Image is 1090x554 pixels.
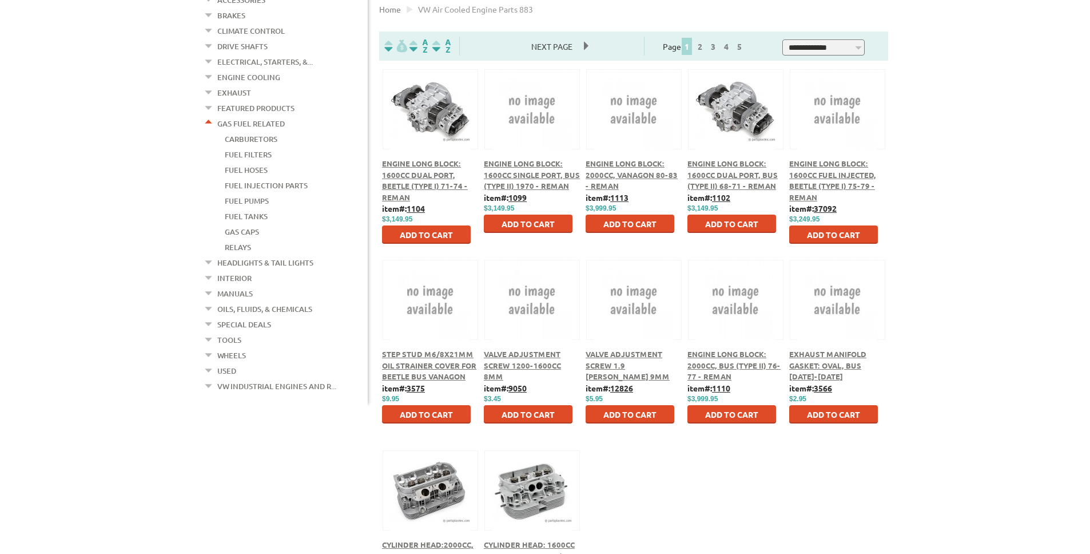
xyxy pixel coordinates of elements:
[418,4,533,14] span: VW air cooled engine parts 883
[379,4,401,14] a: Home
[586,204,616,212] span: $3,999.95
[695,41,705,52] a: 2
[789,159,876,202] a: Engine Long Block: 1600cc Fuel Injected, Beetle (Type I) 75-79 - Reman
[217,333,241,347] a: Tools
[502,409,555,420] span: Add to Cart
[400,229,453,240] span: Add to Cart
[814,383,832,393] u: 3566
[382,225,471,244] button: Add to Cart
[586,405,674,424] button: Add to Cart
[484,349,561,381] a: Valve Adjustment Screw 1200-1600cc 8mm
[705,219,758,229] span: Add to Cart
[484,215,572,233] button: Add to Cart
[382,383,425,393] b: item#:
[586,192,628,203] b: item#:
[382,203,425,213] b: item#:
[687,215,776,233] button: Add to Cart
[705,409,758,420] span: Add to Cart
[217,271,252,286] a: Interior
[644,37,764,56] div: Page
[586,395,603,403] span: $5.95
[807,409,860,420] span: Add to Cart
[382,215,412,223] span: $3,149.95
[384,39,407,53] img: filterpricelow.svg
[217,8,245,23] a: Brakes
[217,101,295,116] a: Featured Products
[520,41,584,52] a: Next Page
[217,85,251,100] a: Exhaust
[586,349,670,381] a: Valve Adjustment Screw 1.9 [PERSON_NAME] 9mm
[217,70,280,85] a: Engine Cooling
[217,363,236,378] a: Used
[789,203,837,213] b: item#:
[217,116,285,131] a: Gas Fuel Related
[225,193,269,208] a: Fuel Pumps
[712,383,730,393] u: 1110
[225,163,268,177] a: Fuel Hoses
[502,219,555,229] span: Add to Cart
[687,405,776,424] button: Add to Cart
[382,159,468,202] a: Engine Long Block: 1600cc Dual Port, Beetle (Type I) 71-74 - Reman
[217,348,246,363] a: Wheels
[430,39,453,53] img: Sort by Sales Rank
[217,302,312,316] a: Oils, Fluids, & Chemicals
[789,395,806,403] span: $2.95
[508,192,527,203] u: 1099
[586,215,674,233] button: Add to Cart
[610,383,633,393] u: 12826
[225,209,268,224] a: Fuel Tanks
[225,178,308,193] a: Fuel Injection Parts
[734,41,745,52] a: 5
[789,383,832,393] b: item#:
[687,395,718,403] span: $3,999.95
[382,405,471,424] button: Add to Cart
[484,159,580,191] a: Engine Long Block: 1600cc Single Port, Bus (Type II) 1970 - Reman
[407,383,425,393] u: 3575
[687,204,718,212] span: $3,149.95
[217,286,253,301] a: Manuals
[687,159,778,191] a: Engine Long Block: 1600cc Dual Port, Bus (Type II) 68-71 - Reman
[382,349,476,381] a: Step Stud M6/8x21mm Oil Strainer Cover for Beetle Bus Vanagon
[520,38,584,55] span: Next Page
[217,317,271,332] a: Special Deals
[603,219,657,229] span: Add to Cart
[687,192,730,203] b: item#:
[789,349,866,381] a: Exhaust Manifold Gasket: Oval, Bus [DATE]-[DATE]
[484,395,501,403] span: $3.45
[682,38,692,55] span: 1
[712,192,730,203] u: 1102
[789,225,878,244] button: Add to Cart
[484,204,514,212] span: $3,149.95
[508,383,527,393] u: 9050
[687,383,730,393] b: item#:
[225,224,259,239] a: Gas Caps
[217,379,336,394] a: VW Industrial Engines and R...
[586,159,678,191] a: Engine Long Block: 2000cc, Vanagon 80-83 - Reman
[217,23,285,38] a: Climate Control
[217,255,313,270] a: Headlights & Tail Lights
[484,383,527,393] b: item#:
[382,395,399,403] span: $9.95
[586,383,633,393] b: item#:
[217,39,268,54] a: Drive Shafts
[407,203,425,213] u: 1104
[687,349,781,381] a: Engine Long Block: 2000cc, Bus (Type II) 76-77 - Reman
[407,39,430,53] img: Sort by Headline
[807,229,860,240] span: Add to Cart
[225,240,251,255] a: Relays
[225,147,272,162] a: Fuel Filters
[721,41,731,52] a: 4
[814,203,837,213] u: 37092
[217,54,313,69] a: Electrical, Starters, &...
[789,405,878,424] button: Add to Cart
[708,41,718,52] a: 3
